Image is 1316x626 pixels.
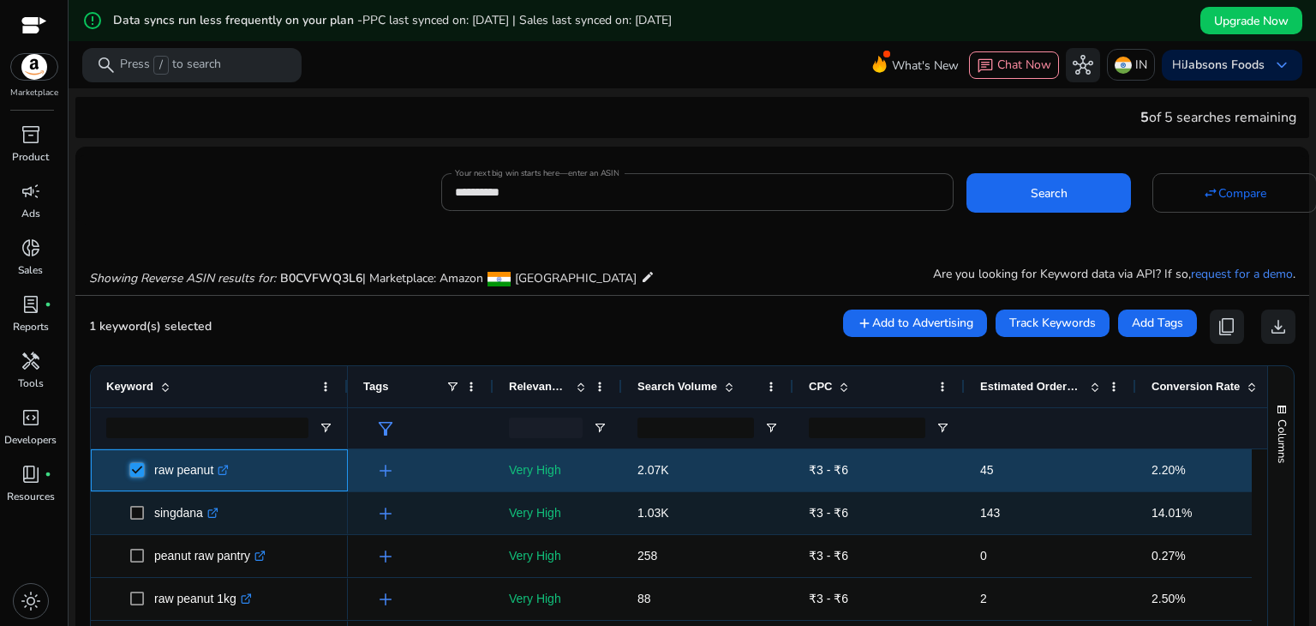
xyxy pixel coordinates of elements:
span: Search Volume [637,380,717,393]
span: code_blocks [21,407,41,428]
p: Marketplace [10,87,58,99]
span: campaign [21,181,41,202]
p: Very High [509,581,607,617]
span: CPC [809,380,832,393]
i: Showing Reverse ASIN results for: [89,270,276,286]
span: 5 [1140,108,1149,127]
span: add [375,460,396,481]
span: Keyword [106,380,153,393]
span: 1 keyword(s) selected [89,318,212,334]
span: 1.03K [637,506,669,520]
button: Open Filter Menu [593,421,607,435]
span: search [96,55,117,75]
p: Hi [1172,59,1265,71]
span: 2.50% [1151,592,1186,605]
span: 2.20% [1151,463,1186,477]
p: Sales [18,262,43,278]
span: 0.27% [1151,549,1186,563]
span: hub [1073,55,1093,75]
span: book_4 [21,464,41,485]
button: chatChat Now [969,51,1059,79]
span: Add to Advertising [872,314,973,332]
button: Open Filter Menu [319,421,332,435]
span: PPC last synced on: [DATE] | Sales last synced on: [DATE] [362,12,672,28]
p: singdana [154,496,218,531]
button: Search [966,173,1131,213]
button: Add to Advertising [843,310,987,337]
span: fiber_manual_record [45,471,51,478]
span: 2 [980,592,987,605]
input: CPC Filter Input [809,418,925,438]
p: Ads [21,206,40,221]
span: 14.01% [1151,506,1192,520]
span: What's New [892,51,959,81]
mat-icon: add [857,316,872,331]
p: Are you looking for Keyword data via API? If so, . [933,265,1295,283]
p: Press to search [120,56,221,75]
input: Keyword Filter Input [106,418,308,438]
a: request for a demo [1191,266,1293,282]
span: 88 [637,592,651,605]
div: of 5 searches remaining [1140,107,1296,128]
span: Upgrade Now [1214,12,1289,30]
p: Tools [18,376,44,391]
span: ₹3 - ₹6 [809,592,848,605]
button: hub [1066,48,1100,82]
p: Very High [509,539,607,574]
span: 258 [637,549,657,563]
span: add [375,589,396,610]
span: Conversion Rate [1151,380,1240,393]
p: Very High [509,453,607,488]
button: Upgrade Now [1200,7,1302,34]
button: Track Keywords [996,310,1110,337]
span: Columns [1274,419,1289,463]
mat-label: Your next big win starts here—enter an ASIN [455,167,619,179]
input: Search Volume Filter Input [637,418,754,438]
span: chat [977,57,994,75]
button: Open Filter Menu [936,421,949,435]
span: ₹3 - ₹6 [809,549,848,563]
span: keyboard_arrow_down [1271,55,1292,75]
span: content_copy [1217,316,1237,337]
span: lab_profile [21,294,41,315]
span: add [375,503,396,524]
span: light_mode [21,591,41,611]
p: raw peanut 1kg [154,581,252,617]
mat-icon: edit [641,267,655,287]
span: Estimated Orders/Month [980,380,1083,393]
button: download [1261,310,1295,344]
h5: Data syncs run less frequently on your plan - [113,14,672,28]
span: add [375,546,396,567]
button: Open Filter Menu [764,421,778,435]
span: Add Tags [1132,314,1183,332]
span: ₹3 - ₹6 [809,506,848,520]
img: amazon.svg [11,54,57,80]
button: Add Tags [1118,310,1197,337]
mat-icon: swap_horiz [1203,185,1218,201]
p: IN [1135,50,1147,80]
img: in.svg [1115,57,1132,74]
span: 0 [980,549,987,563]
button: content_copy [1210,310,1244,344]
span: Tags [363,380,388,393]
p: Developers [4,432,57,448]
b: Jabsons Foods [1184,57,1265,73]
span: Compare [1218,184,1266,202]
span: download [1268,316,1289,337]
span: fiber_manual_record [45,301,51,308]
span: 45 [980,463,994,477]
span: B0CVFWQ3L6 [280,270,362,286]
span: 2.07K [637,463,669,477]
span: filter_alt [375,418,396,439]
span: | Marketplace: Amazon [362,270,483,286]
span: donut_small [21,238,41,258]
p: Resources [7,489,55,504]
p: Reports [13,319,49,334]
span: 143 [980,506,1000,520]
span: Search [1031,184,1068,202]
span: Track Keywords [1009,314,1096,332]
span: ₹3 - ₹6 [809,463,848,477]
span: Relevance Score [509,380,569,393]
p: peanut raw pantry [154,539,266,574]
span: / [153,56,169,75]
